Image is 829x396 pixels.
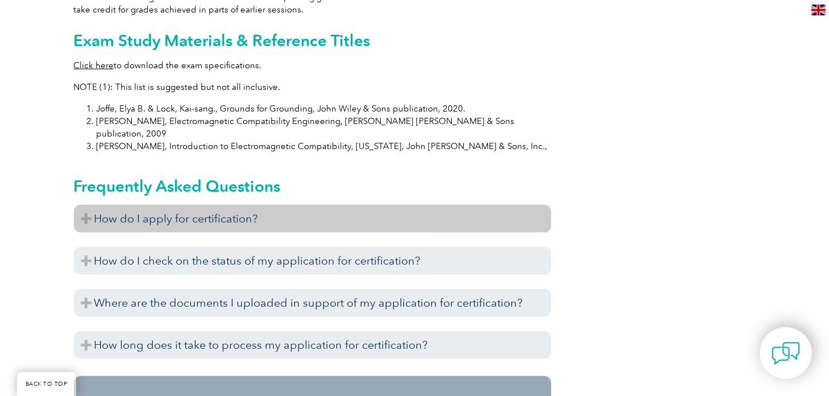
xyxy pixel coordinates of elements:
[74,205,551,233] h3: How do I apply for certification?
[74,331,551,359] h3: How long does it take to process my application for certification?
[97,102,551,115] li: Joffe, Elya B. & Lock, Kai-sang., Grounds for Grounding, John Wiley & Sons publication, 2020.
[97,115,551,140] li: [PERSON_NAME], Electromagnetic Compatibility Engineering, [PERSON_NAME] [PERSON_NAME] & Sons publ...
[772,339,800,368] img: contact-chat.png
[74,177,551,195] h2: Frequently Asked Questions
[811,5,826,15] img: en
[17,372,76,396] a: BACK TO TOP
[74,60,114,71] a: Click here
[74,81,551,93] p: NOTE (1): This list is suggested but not all inclusive.
[74,289,551,317] h3: Where are the documents I uploaded in support of my application for certification?
[97,140,551,152] li: [PERSON_NAME], Introduction to Electromagnetic Compatibility, [US_STATE], John [PERSON_NAME] & So...
[74,59,551,72] p: to download the exam specifications.
[74,31,551,49] h2: Exam Study Materials & Reference Titles
[74,247,551,275] h3: How do I check on the status of my application for certification?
